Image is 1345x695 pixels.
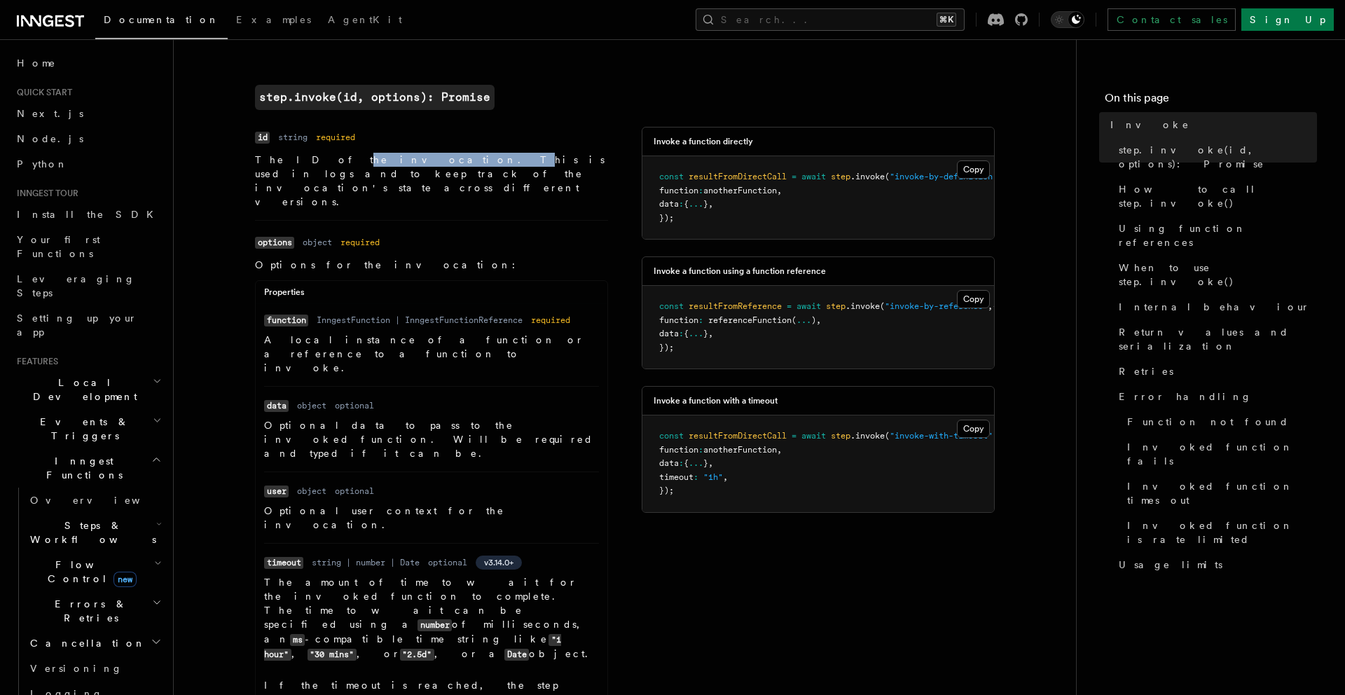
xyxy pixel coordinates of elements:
span: }); [659,343,674,352]
a: Invoke [1105,112,1317,137]
button: Steps & Workflows [25,513,165,552]
span: "invoke-by-definition" [890,172,998,181]
span: "invoke-by-reference" [885,301,988,311]
span: = [792,431,796,441]
button: Events & Triggers [11,409,165,448]
span: }); [659,213,674,223]
span: , [708,329,713,338]
a: Versioning [25,656,165,681]
a: Python [11,151,165,177]
span: ( [880,301,885,311]
p: The amount of time to wait for the invoked function to complete. The time to wait can be specifie... [264,575,599,661]
a: Sign Up [1241,8,1334,31]
a: Usage limits [1113,552,1317,577]
span: .invoke [850,431,885,441]
dd: string [278,132,308,143]
code: user [264,486,289,497]
button: Search...⌘K [696,8,965,31]
a: Next.js [11,101,165,126]
span: } [703,199,708,209]
dd: InngestFunction | InngestFunctionReference [317,315,523,326]
span: : [698,186,703,195]
dd: optional [335,400,374,411]
p: Options for the invocation: [255,258,608,272]
button: Cancellation [25,631,165,656]
span: step.invoke(id, options): Promise [1119,143,1317,171]
code: timeout [264,557,303,569]
span: Your first Functions [17,234,100,259]
span: Quick start [11,87,72,98]
span: data [659,329,679,338]
button: Copy [957,160,990,179]
span: Errors & Retries [25,597,152,625]
span: } [703,329,708,338]
span: anotherFunction [703,445,777,455]
span: Invoked function is rate limited [1127,518,1317,546]
span: Invoke [1110,118,1189,132]
dd: required [316,132,355,143]
span: function [659,445,698,455]
span: : [679,199,684,209]
span: Usage limits [1119,558,1222,572]
span: new [113,572,137,587]
h4: On this page [1105,90,1317,112]
span: : [698,315,703,325]
span: .invoke [846,301,880,311]
span: = [792,172,796,181]
span: resultFromDirectCall [689,431,787,441]
a: Overview [25,488,165,513]
a: Leveraging Steps [11,266,165,305]
dd: object [303,237,332,248]
span: Return values and serialization [1119,325,1317,353]
span: ( [792,315,796,325]
span: Documentation [104,14,219,25]
span: Events & Triggers [11,415,153,443]
span: Cancellation [25,636,146,650]
span: Local Development [11,376,153,404]
span: Features [11,356,58,367]
span: ... [796,315,811,325]
span: Invoked function times out [1127,479,1317,507]
a: Function not found [1122,409,1317,434]
span: , [993,431,998,441]
span: await [801,431,826,441]
a: Home [11,50,165,76]
button: Inngest Functions [11,448,165,488]
span: Inngest Functions [11,454,151,482]
a: step.invoke(id, options): Promise [1113,137,1317,177]
code: "30 mins" [308,649,357,661]
button: Copy [957,420,990,438]
span: How to call step.invoke() [1119,182,1317,210]
code: function [264,315,308,326]
a: Error handling [1113,384,1317,409]
a: step.invoke(id, options): Promise [255,85,495,110]
span: , [708,199,713,209]
span: When to use step.invoke() [1119,261,1317,289]
span: step [831,172,850,181]
p: Optional user context for the invocation. [264,504,599,532]
p: A local instance of a function or a reference to a function to invoke. [264,333,599,375]
span: function [659,186,698,195]
p: The ID of the invocation. This is used in logs and to keep track of the invocation's state across... [255,153,608,209]
a: How to call step.invoke() [1113,177,1317,216]
span: ( [885,172,890,181]
span: "invoke-with-timeout" [890,431,993,441]
span: resultFromReference [689,301,782,311]
button: Flow Controlnew [25,552,165,591]
dd: required [531,315,570,326]
div: Properties [256,287,607,304]
span: step [826,301,846,311]
h3: Invoke a function using a function reference [654,266,826,277]
span: { [684,199,689,209]
span: Retries [1119,364,1173,378]
code: "1 hour" [264,634,561,661]
span: Inngest tour [11,188,78,199]
span: } [703,458,708,468]
span: const [659,301,684,311]
a: Internal behaviour [1113,294,1317,319]
span: Python [17,158,68,170]
span: Versioning [30,663,123,674]
span: Install the SDK [17,209,162,220]
a: AgentKit [319,4,411,38]
code: data [264,400,289,412]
